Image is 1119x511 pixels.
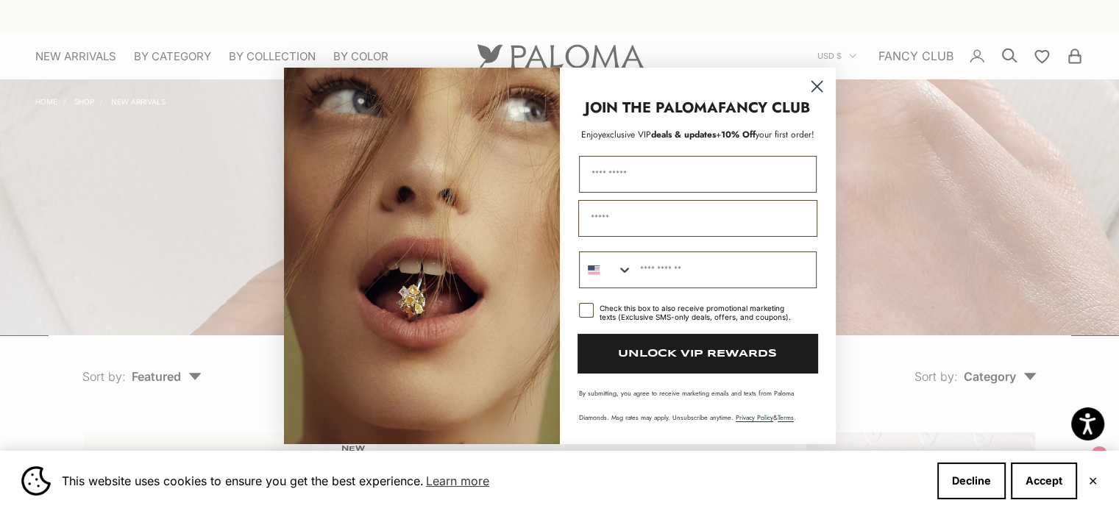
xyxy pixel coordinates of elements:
span: exclusive VIP [602,128,651,141]
span: deals & updates [602,128,716,141]
button: Close [1088,476,1098,485]
a: Terms [778,412,794,422]
span: This website uses cookies to ensure you get the best experience. [62,470,926,492]
button: Close dialog [804,74,830,99]
span: + your first order! [716,128,814,141]
img: Loading... [284,68,560,444]
input: Email [578,200,817,237]
div: Check this box to also receive promotional marketing texts (Exclusive SMS-only deals, offers, and... [600,304,799,321]
span: 10% Off [721,128,756,141]
button: Decline [937,462,1006,499]
a: Privacy Policy [736,412,773,422]
span: & . [736,412,796,422]
a: Learn more [424,470,491,492]
strong: JOIN THE PALOMA [585,97,718,118]
span: Enjoy [581,128,602,141]
button: UNLOCK VIP REWARDS [578,334,818,374]
input: First Name [579,156,817,193]
button: Search Countries [580,252,633,287]
img: Cookie banner [21,466,51,496]
strong: FANCY CLUB [718,97,810,118]
p: By submitting, you agree to receive marketing emails and texts from Paloma Diamonds. Msg rates ma... [579,388,817,422]
input: Phone Number [633,252,816,287]
img: United States [588,264,600,276]
button: Accept [1011,462,1077,499]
